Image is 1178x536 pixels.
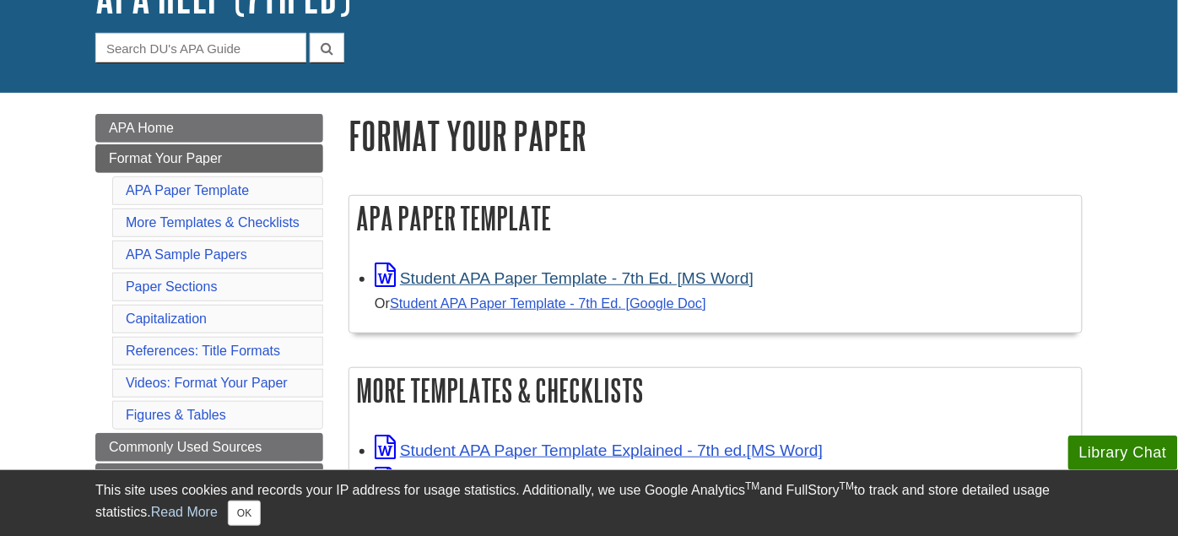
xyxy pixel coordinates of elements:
span: Commonly Used Sources [109,440,262,454]
a: Student APA Paper Template - 7th Ed. [Google Doc] [390,295,706,311]
a: Capitalization [126,311,207,326]
a: Link opens in new window [375,269,754,287]
span: APA Home [109,121,174,135]
div: This site uses cookies and records your IP address for usage statistics. Additionally, we use Goo... [95,480,1083,526]
small: Or [375,295,706,311]
h2: APA Paper Template [349,196,1082,241]
a: Figures & Tables [126,408,226,422]
a: Format Your Paper [95,144,323,173]
a: More Templates & Checklists [126,215,300,230]
a: Link opens in new window [375,441,823,459]
a: Your Citations & References [95,463,323,492]
button: Library Chat [1068,436,1178,470]
button: Close [228,501,261,526]
h2: More Templates & Checklists [349,368,1082,413]
a: Read More [151,505,218,519]
a: Paper Sections [126,279,218,294]
h1: Format Your Paper [349,114,1083,157]
sup: TM [745,480,759,492]
a: APA Sample Papers [126,247,247,262]
a: Commonly Used Sources [95,433,323,462]
a: APA Paper Template [126,183,249,198]
input: Search DU's APA Guide [95,33,306,62]
a: References: Title Formats [126,344,280,358]
a: Videos: Format Your Paper [126,376,288,390]
sup: TM [840,480,854,492]
span: Format Your Paper [109,151,222,165]
a: APA Home [95,114,323,143]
